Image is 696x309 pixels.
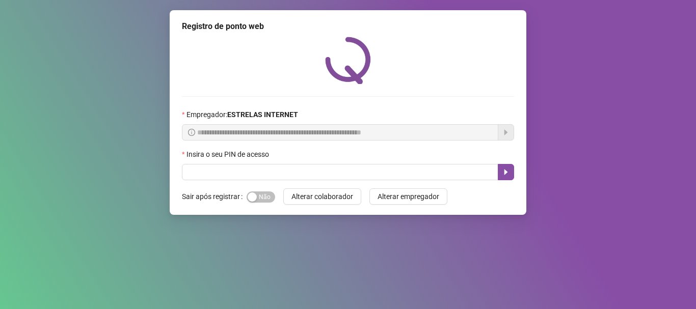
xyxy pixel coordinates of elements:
[182,188,247,205] label: Sair após registrar
[182,149,276,160] label: Insira o seu PIN de acesso
[188,129,195,136] span: info-circle
[502,168,510,176] span: caret-right
[186,109,298,120] span: Empregador :
[283,188,361,205] button: Alterar colaborador
[325,37,371,84] img: QRPoint
[227,110,298,119] strong: ESTRELAS INTERNET
[182,20,514,33] div: Registro de ponto web
[378,191,439,202] span: Alterar empregador
[291,191,353,202] span: Alterar colaborador
[369,188,447,205] button: Alterar empregador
